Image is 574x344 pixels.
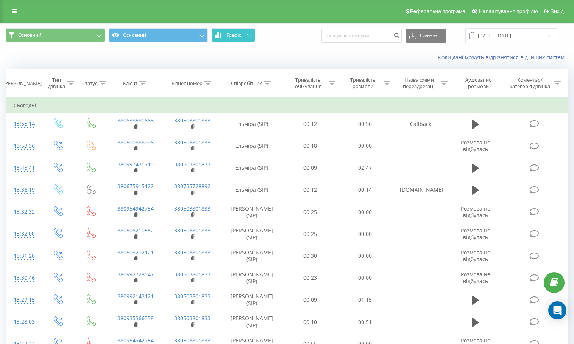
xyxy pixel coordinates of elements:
[337,179,392,201] td: 00:14
[221,311,282,333] td: [PERSON_NAME] (SIP)
[6,98,568,113] td: Сьогодні
[508,77,552,90] div: Коментар/категорія дзвінка
[117,315,154,322] a: 380935366358
[337,223,392,245] td: 00:00
[221,113,282,135] td: Ельміра (SIP)
[337,135,392,157] td: 00:00
[174,227,211,234] a: 380503801833
[461,205,490,219] span: Розмова не відбулась
[14,161,33,175] div: 13:45:41
[14,315,33,329] div: 13:28:03
[14,116,33,131] div: 13:55:14
[14,226,33,241] div: 13:32:00
[282,113,337,135] td: 00:12
[282,267,337,289] td: 00:23
[117,161,154,168] a: 380997431710
[174,337,211,344] a: 380503801833
[117,337,154,344] a: 380954942754
[117,271,154,278] a: 380993728547
[226,33,241,38] span: Графік
[461,227,490,241] span: Розмова не відбулась
[461,249,490,263] span: Розмова не відбулась
[14,139,33,153] div: 13:53:36
[221,223,282,245] td: [PERSON_NAME] (SIP)
[123,80,137,87] div: Клієнт
[456,77,500,90] div: Аудіозапис розмови
[282,157,337,179] td: 00:09
[117,139,154,146] a: 380500888996
[48,77,66,90] div: Тип дзвінка
[406,29,446,43] button: Експорт
[231,80,262,87] div: Співробітник
[221,135,282,157] td: Ельміра (SIP)
[172,80,203,87] div: Бізнес номер
[289,77,327,90] div: Тривалість очікування
[410,8,466,14] span: Реферальна програма
[14,183,33,197] div: 13:36:19
[212,28,255,42] button: Графік
[221,267,282,289] td: [PERSON_NAME] (SIP)
[282,223,337,245] td: 00:25
[117,117,154,124] a: 380638581668
[3,80,42,87] div: [PERSON_NAME]
[174,315,211,322] a: 380503801833
[221,289,282,311] td: [PERSON_NAME] (SIP)
[282,201,337,223] td: 00:25
[321,29,402,43] input: Пошук за номером
[337,289,392,311] td: 01:15
[221,201,282,223] td: [PERSON_NAME] (SIP)
[117,205,154,212] a: 380954942754
[109,28,208,42] button: Основний
[174,117,211,124] a: 380503801833
[282,311,337,333] td: 00:10
[337,267,392,289] td: 00:00
[337,311,392,333] td: 00:51
[82,80,97,87] div: Статус
[117,183,154,190] a: 380675915122
[117,293,154,300] a: 380992143121
[461,139,490,153] span: Розмова не відбулась
[337,157,392,179] td: 02:47
[479,8,538,14] span: Налаштування профілю
[117,249,154,256] a: 380508202121
[174,205,211,212] a: 380503801833
[392,113,449,135] td: Callback
[282,135,337,157] td: 00:18
[221,157,282,179] td: Ельміра (SIP)
[14,249,33,263] div: 13:31:20
[174,183,211,190] a: 380735728892
[221,179,282,201] td: Ельміра (SIP)
[337,113,392,135] td: 00:56
[174,249,211,256] a: 380503801833
[174,139,211,146] a: 380503801833
[174,161,211,168] a: 380503801833
[14,293,33,307] div: 13:29:15
[392,179,449,201] td: [DOMAIN_NAME]
[117,227,154,234] a: 380506210552
[461,271,490,285] span: Розмова не відбулась
[337,201,392,223] td: 00:00
[282,289,337,311] td: 00:09
[399,77,439,90] div: Назва схеми переадресації
[282,179,337,201] td: 00:12
[551,8,564,14] span: Вихід
[344,77,382,90] div: Тривалість розмови
[337,245,392,267] td: 00:00
[18,32,41,38] span: Основний
[174,293,211,300] a: 380503801833
[282,245,337,267] td: 00:30
[221,245,282,267] td: [PERSON_NAME] (SIP)
[14,205,33,219] div: 13:32:32
[548,301,566,319] div: Open Intercom Messenger
[6,28,105,42] button: Основний
[14,271,33,285] div: 13:30:46
[174,271,211,278] a: 380503801833
[438,54,568,61] a: Коли дані можуть відрізнятися вiд інших систем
